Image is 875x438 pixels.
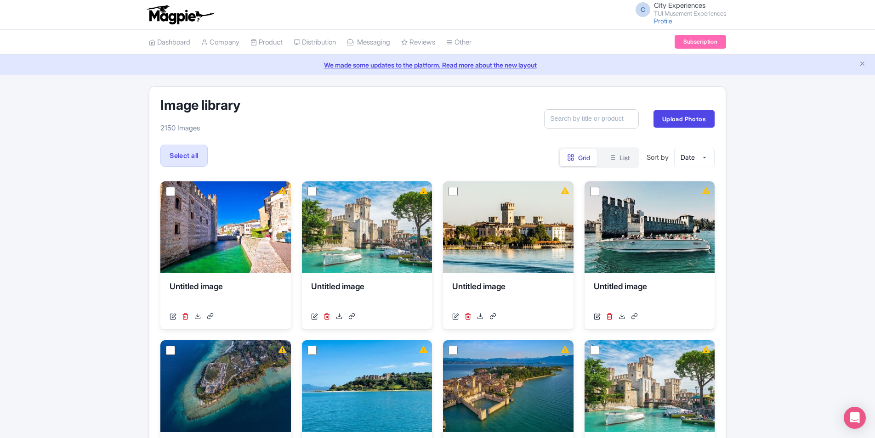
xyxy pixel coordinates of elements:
p: 2150 Images [160,123,240,134]
input: Search by title or product [544,109,639,129]
a: Company [201,30,239,55]
a: Dashboard [149,30,190,55]
div: Open Intercom Messenger [844,407,866,429]
button: List [601,149,637,166]
h1: Image library [160,98,240,112]
label: Select all [160,145,208,167]
div: Untitled image [594,281,706,308]
a: Product [250,30,283,55]
a: We made some updates to the platform. Read more about the new layout [6,60,869,70]
span: C [636,2,650,17]
button: Close announcement [859,59,866,70]
small: TUI Musement Experiences [654,11,726,17]
span: Sort by [647,149,669,165]
div: Untitled image [452,281,564,308]
span: City Experiences [654,1,705,10]
a: Reviews [401,30,435,55]
div: Untitled image [170,281,282,308]
a: Profile [654,17,672,25]
a: Upload Photos [653,110,715,128]
img: logo-ab69f6fb50320c5b225c76a69d11143b.png [144,5,216,25]
button: Grid [560,149,597,166]
a: Distribution [294,30,336,55]
a: C City Experiences TUI Musement Experiences [630,2,726,17]
div: Untitled image [311,281,423,308]
a: Messaging [347,30,390,55]
a: Subscription [675,35,726,49]
a: Other [446,30,472,55]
